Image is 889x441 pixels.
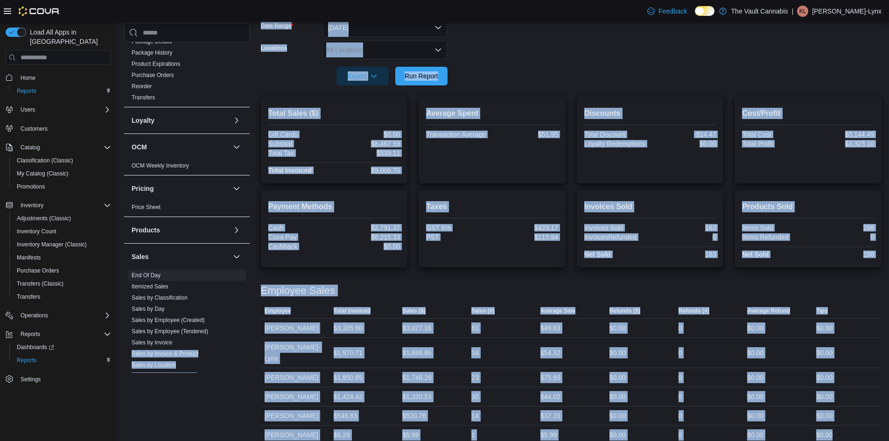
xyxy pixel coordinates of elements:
a: Customers [17,123,51,134]
span: Refunds (#) [679,307,709,315]
span: Reports [13,85,111,97]
div: Loyalty Redemptions [584,140,648,147]
button: Export [336,67,389,85]
div: Total Cost [742,131,806,138]
div: Transaction Average [426,131,490,138]
span: Employee [265,307,291,315]
h2: Invoices Sold [584,201,716,212]
span: Transfers [13,291,111,302]
button: Loyalty [132,116,229,125]
nav: Complex example [6,67,111,410]
a: Home [17,72,39,84]
div: $0.00 [747,347,763,358]
button: Pricing [231,183,242,194]
div: $548.83 [334,410,357,421]
span: Inventory Manager (Classic) [17,241,87,248]
span: Reports [17,329,111,340]
div: Invoices Sold [584,224,648,231]
a: Sales by Day [132,306,165,312]
a: Reports [13,355,40,366]
span: My Catalog (Classic) [13,168,111,179]
div: Gift Cards [268,131,332,138]
div: $1,424.42 [334,391,363,402]
span: Users [17,104,111,115]
div: InvoicesRefunded [584,233,648,241]
div: $1,970.71 [334,347,363,358]
div: $6.29 [334,429,350,441]
div: [PERSON_NAME] [261,368,330,387]
button: Adjustments (Classic) [9,212,115,225]
a: Feedback [644,2,691,21]
button: Catalog [2,141,115,154]
h2: Payment Methods [268,201,400,212]
div: $5.99 [540,429,557,441]
button: [DATE] [322,18,448,37]
span: Inventory [21,202,43,209]
span: Package History [132,49,172,56]
span: Purchase Orders [132,71,174,79]
div: GST 5% [426,224,490,231]
span: Operations [21,312,48,319]
span: Sales by Location [132,361,176,369]
div: $0.00 [609,391,626,402]
div: Cash [268,224,332,231]
span: Customers [17,123,111,134]
div: $0.00 [816,429,833,441]
span: Inventory Count [17,228,56,235]
div: $0.00 [747,322,763,334]
span: Catalog [17,142,111,153]
button: Classification (Classic) [9,154,115,167]
h2: Taxes [426,201,558,212]
span: Classification (Classic) [17,157,73,164]
button: OCM [132,142,229,152]
div: Total Tax [268,149,332,157]
div: [PERSON_NAME] [261,319,330,337]
button: Sales [132,252,229,261]
span: Tips [816,307,827,315]
button: Reports [9,354,115,367]
div: PST [426,233,490,241]
h3: Products [132,225,160,235]
span: Settings [17,373,111,385]
div: $520.76 [402,410,426,421]
span: Reports [17,357,36,364]
div: $49.63 [540,322,560,334]
span: Transfers (Classic) [13,278,111,289]
div: 0 [679,372,682,383]
a: Dashboards [13,342,58,353]
div: $9,006.70 [336,167,400,174]
span: Average Sale [540,307,575,315]
div: 163 [652,251,716,258]
div: $37.20 [540,410,560,421]
div: $0.00 [609,347,626,358]
div: $423.17 [494,224,558,231]
a: Purchase Orders [132,72,174,78]
strong: Net Sold [742,251,769,258]
p: | [792,6,794,17]
div: $0.00 [609,322,626,334]
div: Total Profit [742,140,806,147]
div: Cova Pay [268,233,332,241]
div: Cashback [268,243,332,250]
span: KL [799,6,806,17]
a: Dashboards [9,341,115,354]
div: $0.00 [609,429,626,441]
div: $0.00 [747,372,763,383]
input: Dark Mode [695,6,714,16]
div: $0.00 [816,322,833,334]
div: 30 [471,391,479,402]
button: Reports [17,329,44,340]
span: Promotions [13,181,111,192]
a: End Of Day [132,272,161,279]
button: Inventory [17,200,47,211]
span: Home [21,74,35,82]
a: Sales by Employee (Created) [132,317,205,323]
div: $0.00 [336,243,400,250]
a: Itemized Sales [132,283,168,290]
span: Sales by Invoice & Product [132,350,198,357]
a: Transfers [132,94,155,101]
span: Refunds ($) [609,307,640,315]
